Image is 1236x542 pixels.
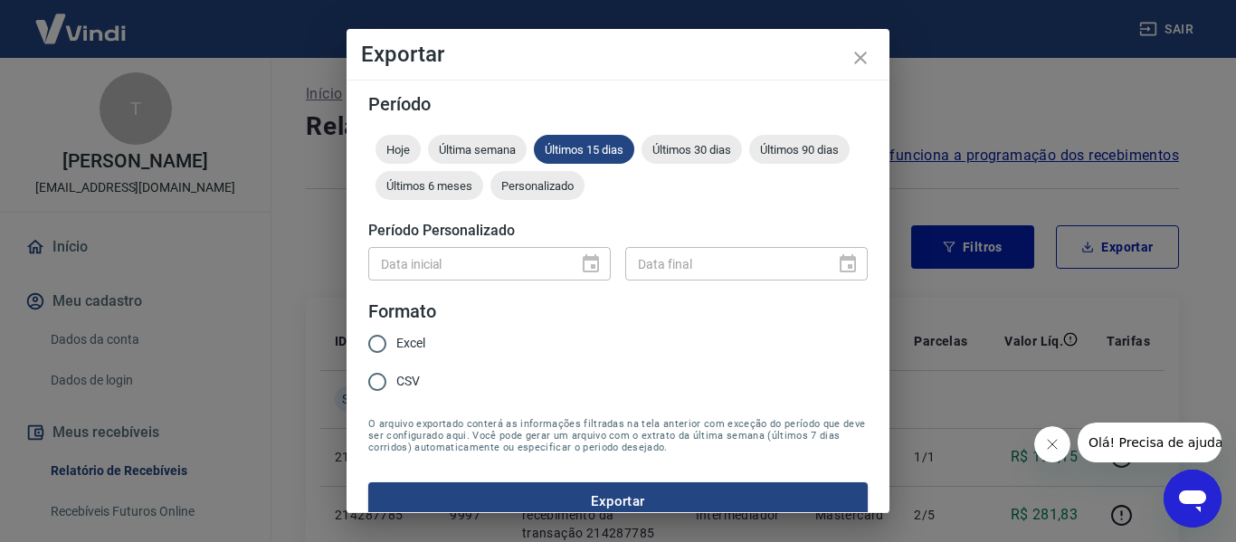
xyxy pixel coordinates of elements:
[368,418,868,453] span: O arquivo exportado conterá as informações filtradas na tela anterior com exceção do período que ...
[368,482,868,520] button: Exportar
[376,143,421,157] span: Hoje
[376,135,421,164] div: Hoje
[625,247,822,281] input: DD/MM/YYYY
[1078,423,1222,462] iframe: Mensagem da empresa
[490,179,585,193] span: Personalizado
[839,36,882,80] button: close
[368,95,868,113] h5: Período
[368,247,566,281] input: DD/MM/YYYY
[642,143,742,157] span: Últimos 30 dias
[361,43,875,65] h4: Exportar
[376,179,483,193] span: Últimos 6 meses
[396,334,425,353] span: Excel
[396,372,420,391] span: CSV
[534,135,634,164] div: Últimos 15 dias
[642,135,742,164] div: Últimos 30 dias
[534,143,634,157] span: Últimos 15 dias
[368,222,868,240] h5: Período Personalizado
[428,143,527,157] span: Última semana
[749,135,850,164] div: Últimos 90 dias
[1164,470,1222,528] iframe: Botão para abrir a janela de mensagens
[1034,426,1070,462] iframe: Fechar mensagem
[490,171,585,200] div: Personalizado
[368,299,436,325] legend: Formato
[11,13,152,27] span: Olá! Precisa de ajuda?
[428,135,527,164] div: Última semana
[749,143,850,157] span: Últimos 90 dias
[376,171,483,200] div: Últimos 6 meses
